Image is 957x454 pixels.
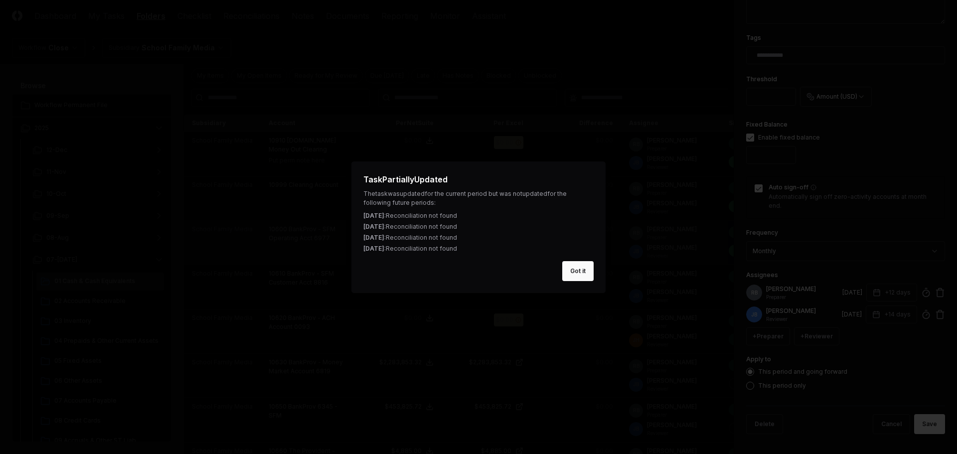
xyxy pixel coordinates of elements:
[363,223,384,230] span: [DATE]
[384,212,457,219] span: : Reconciliation not found
[363,173,594,185] h2: Task Partially Updated
[384,234,457,241] span: : Reconciliation not found
[363,245,384,252] span: [DATE]
[384,245,457,252] span: : Reconciliation not found
[363,189,594,207] div: The task was updated for the current period but was not updated for the following future periods:
[562,261,594,281] button: Got it
[363,234,384,241] span: [DATE]
[363,212,384,219] span: [DATE]
[384,223,457,230] span: : Reconciliation not found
